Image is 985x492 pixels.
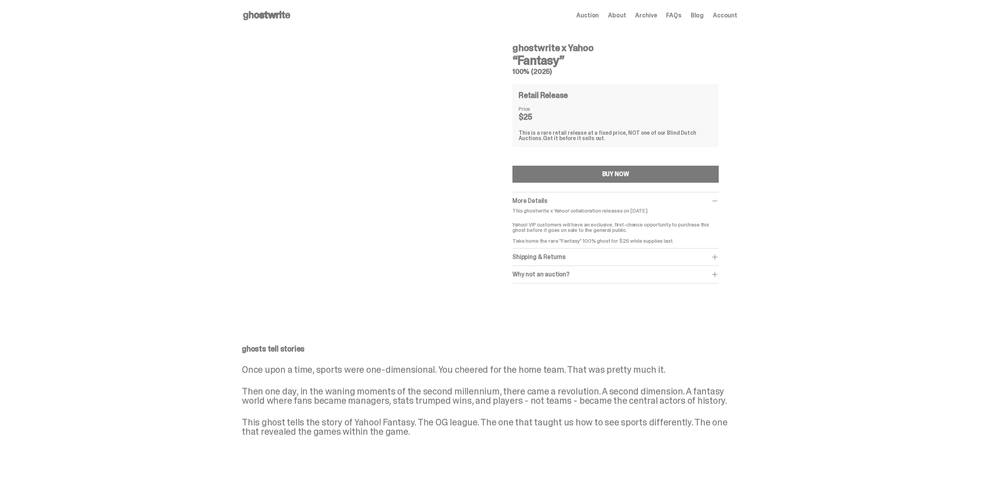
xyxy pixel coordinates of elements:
p: Once upon a time, sports were one-dimensional. You cheered for the home team. That was pretty muc... [242,365,737,374]
a: About [608,12,626,19]
h3: “Fantasy” [512,54,719,67]
p: ghosts tell stories [242,345,737,353]
h4: Retail Release [519,91,568,99]
h5: 100% (2025) [512,68,719,75]
div: This is a rare retail release at a fixed price, NOT one of our Blind Dutch Auctions. [519,130,713,141]
h4: ghostwrite x Yahoo [512,43,719,53]
dd: $25 [519,113,557,121]
div: Why not an auction? [512,271,719,278]
span: More Details [512,197,547,205]
p: Yahoo! VIP customers will have an exclusive, first-chance opportunity to purchase this ghost befo... [512,216,719,243]
p: This ghostwrite x Yahoo! collaboration releases on [DATE]. [512,208,719,213]
a: Auction [576,12,599,19]
a: Blog [691,12,704,19]
a: Archive [635,12,657,19]
a: FAQs [666,12,681,19]
div: BUY NOW [602,171,629,177]
span: Get it before it sells out. [543,135,606,142]
p: Then one day, in the waning moments of the second millennium, there came a revolution. A second d... [242,387,737,405]
a: Account [713,12,737,19]
div: Shipping & Returns [512,253,719,261]
dt: Price [519,106,557,111]
button: BUY NOW [512,166,719,183]
p: This ghost tells the story of Yahoo! Fantasy. The OG league. The one that taught us how to see sp... [242,418,737,436]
